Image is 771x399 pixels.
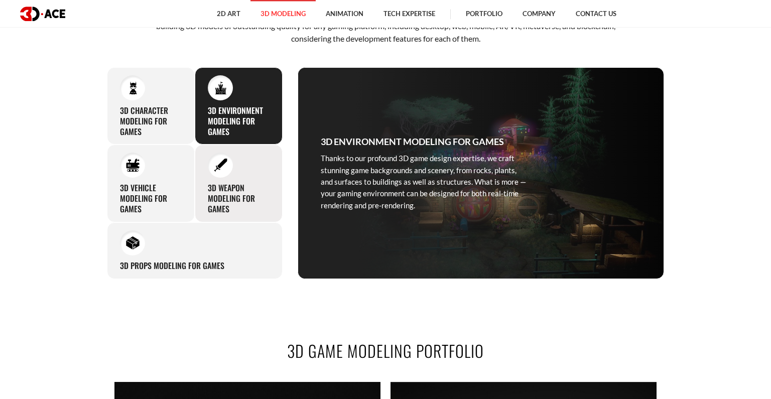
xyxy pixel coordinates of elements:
[208,183,270,214] h3: 3D Weapon Modeling for Games
[126,81,140,94] img: 3D Character Modeling for Games
[120,105,182,137] h3: 3D Character Modeling for Games
[20,7,65,21] img: logo dark
[120,183,182,214] h3: 3D Vehicle Modeling for Games
[107,339,664,362] h2: 3D GAME MODELING PORTFOLIO
[126,159,140,172] img: 3D Vehicle Modeling for Games
[208,105,270,137] h3: 3D Environment Modeling for Games
[214,81,227,94] img: 3D Environment Modeling for Games
[321,153,527,211] p: Thanks to our profound 3D game design expertise, we craft stunning game backgrounds and scenery, ...
[120,260,224,271] h3: 3D Props Modeling for Games
[126,236,140,249] img: 3D Props Modeling for Games
[214,159,227,172] img: 3D Weapon Modeling for Games
[321,135,504,149] h3: 3D Environment Modeling for Games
